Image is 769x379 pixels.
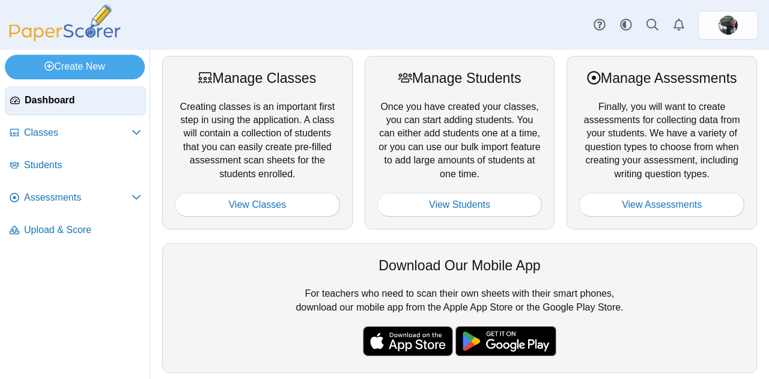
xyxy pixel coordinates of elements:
a: Alerts [666,12,692,38]
div: Download Our Mobile App [175,256,744,275]
div: Once you have created your classes, you can start adding students. You can either add students on... [365,56,555,229]
img: apple-store-badge.svg [363,326,453,356]
a: PaperScorer [5,33,125,43]
span: Students [24,159,141,172]
div: Finally, you will want to create assessments for collecting data from your students. We have a va... [567,56,757,229]
a: Upload & Score [5,216,146,245]
img: google-play-badge.png [455,326,556,356]
div: For teachers who need to scan their own sheets with their smart phones, download our mobile app f... [162,243,757,373]
span: Assessments [24,191,132,204]
span: Dashboard [25,94,141,107]
a: Dashboard [5,86,146,115]
a: View Classes [175,193,340,217]
img: ps.UbxoEbGB7O8jyuZL [719,16,738,35]
a: Assessments [5,184,146,213]
a: ps.UbxoEbGB7O8jyuZL [698,11,758,40]
img: PaperScorer [5,5,125,41]
span: Max Newill [719,16,738,35]
a: View Assessments [579,193,744,217]
a: Students [5,151,146,180]
div: Manage Students [377,68,543,88]
a: Classes [5,119,146,148]
div: Manage Classes [175,68,340,88]
span: Upload & Score [24,223,141,237]
div: Creating classes is an important first step in using the application. A class will contain a coll... [162,56,353,229]
div: Manage Assessments [579,68,744,88]
a: View Students [377,193,543,217]
span: Classes [24,126,132,139]
a: Create New [5,55,145,79]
